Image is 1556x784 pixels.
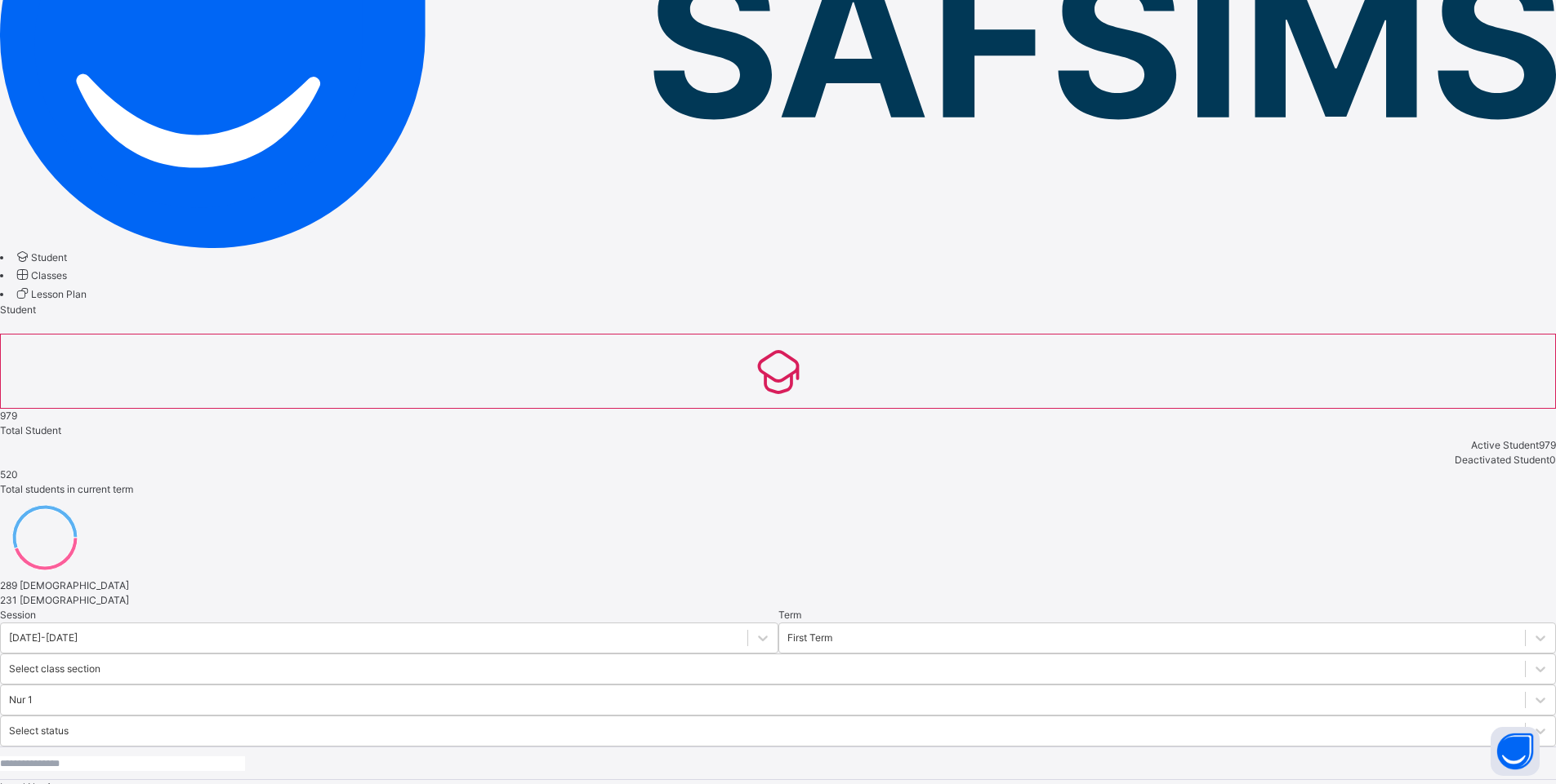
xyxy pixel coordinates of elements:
[31,288,87,300] span: Lesson Plan
[9,724,69,738] div: Select status
[31,251,67,264] span: Student
[20,579,129,591] span: [DEMOGRAPHIC_DATA]
[1471,439,1539,451] span: Active Student
[14,288,87,300] a: Lesson Plan
[1539,439,1556,451] span: 979
[9,631,78,645] div: [DATE]-[DATE]
[1491,727,1540,776] button: Open asap
[1455,454,1549,466] span: Deactivated Student
[20,594,129,606] span: [DEMOGRAPHIC_DATA]
[9,693,33,707] div: Nur 1
[778,609,801,621] span: Term
[31,269,67,281] span: Classes
[9,662,100,676] div: Select class section
[1549,454,1556,466] span: 0
[14,251,67,264] a: Student
[787,631,832,645] div: First Term
[14,269,67,281] a: Classes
